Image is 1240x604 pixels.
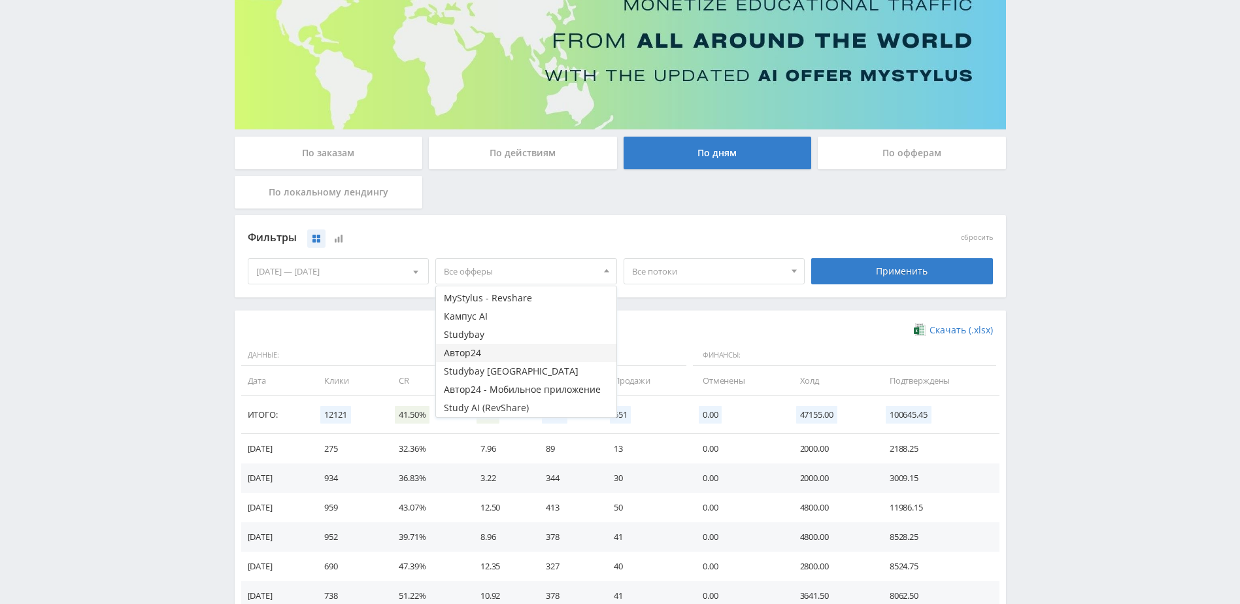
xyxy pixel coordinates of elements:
[811,258,993,284] div: Применить
[241,493,312,522] td: [DATE]
[395,406,429,424] span: 41.50%
[877,366,999,395] td: Подтверждены
[436,289,616,307] button: MyStylus - Revshare
[311,493,386,522] td: 959
[690,463,787,493] td: 0.00
[241,463,312,493] td: [DATE]
[241,396,312,434] td: Итого:
[241,522,312,552] td: [DATE]
[533,434,601,463] td: 89
[914,323,925,336] img: xlsx
[320,406,350,424] span: 12121
[436,380,616,399] button: Автор24 - Мобильное приложение
[877,463,999,493] td: 3009.15
[693,344,996,367] span: Финансы:
[235,137,423,169] div: По заказам
[930,325,993,335] span: Скачать (.xlsx)
[699,406,722,424] span: 0.00
[877,493,999,522] td: 11986.15
[601,522,690,552] td: 41
[467,522,533,552] td: 8.96
[961,233,993,242] button: сбросить
[386,552,467,581] td: 47.39%
[818,137,1006,169] div: По офферам
[886,406,931,424] span: 100645.45
[386,493,467,522] td: 43.07%
[787,366,877,395] td: Холд
[601,552,690,581] td: 40
[436,344,616,362] button: Автор24
[914,324,992,337] a: Скачать (.xlsx)
[601,366,690,395] td: Продажи
[311,463,386,493] td: 934
[467,552,533,581] td: 12.35
[386,522,467,552] td: 39.71%
[241,434,312,463] td: [DATE]
[533,552,601,581] td: 327
[235,176,423,209] div: По локальному лендингу
[533,522,601,552] td: 378
[690,434,787,463] td: 0.00
[444,259,597,284] span: Все офферы
[690,522,787,552] td: 0.00
[787,552,877,581] td: 2800.00
[436,362,616,380] button: Studybay [GEOGRAPHIC_DATA]
[632,259,785,284] span: Все потоки
[311,434,386,463] td: 275
[533,493,601,522] td: 413
[533,463,601,493] td: 344
[787,493,877,522] td: 4800.00
[248,259,429,284] div: [DATE] — [DATE]
[601,463,690,493] td: 30
[386,463,467,493] td: 36.83%
[787,522,877,552] td: 4800.00
[311,522,386,552] td: 952
[467,493,533,522] td: 12.50
[601,493,690,522] td: 50
[436,307,616,326] button: Кампус AI
[241,552,312,581] td: [DATE]
[787,463,877,493] td: 2000.00
[241,344,529,367] span: Данные:
[690,366,787,395] td: Отменены
[241,366,312,395] td: Дата
[690,552,787,581] td: 0.00
[436,399,616,417] button: Study AI (RevShare)
[877,552,999,581] td: 8524.75
[467,463,533,493] td: 3.22
[311,552,386,581] td: 690
[436,326,616,344] button: Studybay
[796,406,837,424] span: 47155.00
[386,366,467,395] td: CR
[248,228,805,248] div: Фильтры
[877,522,999,552] td: 8528.25
[690,493,787,522] td: 0.00
[787,434,877,463] td: 2000.00
[601,434,690,463] td: 13
[311,366,386,395] td: Клики
[386,434,467,463] td: 32.36%
[624,137,812,169] div: По дням
[429,137,617,169] div: По действиям
[610,406,631,424] span: 551
[467,434,533,463] td: 7.96
[877,434,999,463] td: 2188.25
